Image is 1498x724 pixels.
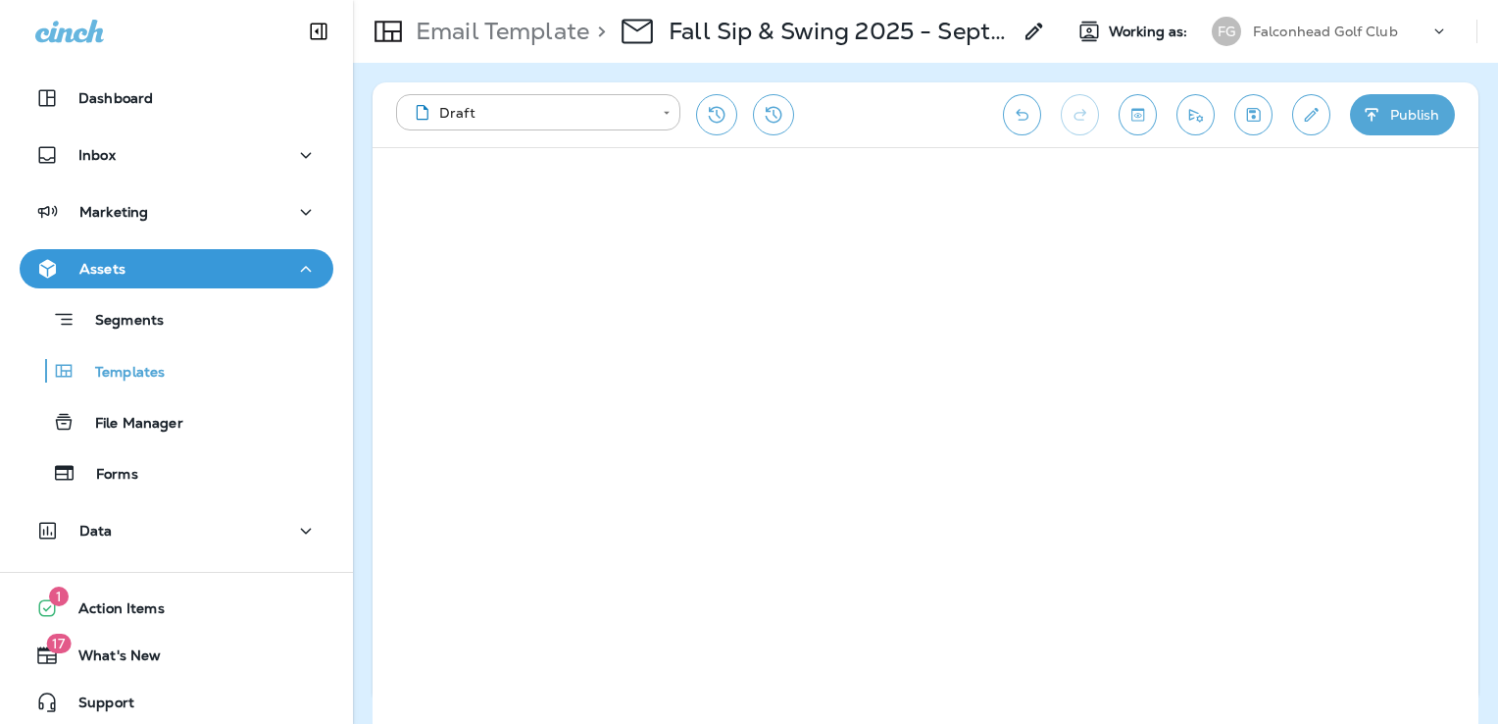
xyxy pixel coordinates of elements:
[20,401,333,442] button: File Manager
[75,364,165,383] p: Templates
[669,17,1011,46] p: Fall Sip & Swing 2025 - Sept. & Oct. (6)
[79,204,148,220] p: Marketing
[1253,24,1398,39] p: Falconhead Golf Club
[410,103,649,123] div: Draft
[1003,94,1041,135] button: Undo
[20,192,333,232] button: Marketing
[59,647,161,671] span: What's New
[20,249,333,288] button: Assets
[1234,94,1273,135] button: Save
[696,94,737,135] button: Restore from previous version
[1176,94,1215,135] button: Send test email
[20,78,333,118] button: Dashboard
[20,511,333,550] button: Data
[49,587,69,606] span: 1
[79,523,113,539] p: Data
[1350,94,1455,135] button: Publish
[1109,24,1192,40] span: Working as:
[408,17,589,46] p: Email Template
[1292,94,1330,135] button: Edit details
[589,17,606,46] p: >
[20,298,333,340] button: Segments
[78,147,116,163] p: Inbox
[753,94,794,135] button: View Changelog
[20,452,333,493] button: Forms
[1119,94,1157,135] button: Toggle preview
[59,600,165,624] span: Action Items
[75,415,183,434] p: File Manager
[76,466,138,485] p: Forms
[46,634,71,653] span: 17
[20,350,333,391] button: Templates
[79,261,125,277] p: Assets
[1212,17,1241,46] div: FG
[291,12,346,51] button: Collapse Sidebar
[59,695,134,718] span: Support
[20,589,333,628] button: 1Action Items
[78,90,153,106] p: Dashboard
[75,312,164,332] p: Segments
[20,135,333,175] button: Inbox
[20,636,333,675] button: 17What's New
[20,683,333,722] button: Support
